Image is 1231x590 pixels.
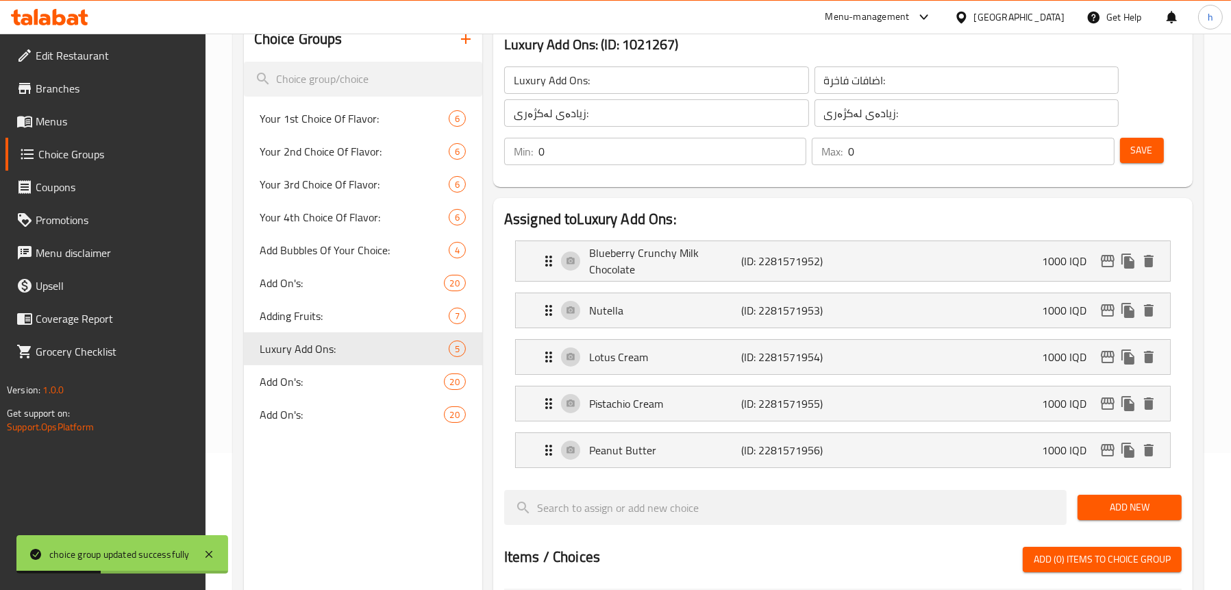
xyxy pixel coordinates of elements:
span: Menu disclaimer [36,245,195,261]
a: Upsell [5,269,206,302]
span: Save [1131,142,1153,159]
span: Version: [7,381,40,399]
span: 20 [445,277,465,290]
p: 1000 IQD [1042,395,1097,412]
p: (ID: 2281571952) [741,253,843,269]
div: Choices [444,406,466,423]
h3: Luxury Add Ons: (ID: 1021267) [504,34,1182,56]
button: Add New [1078,495,1182,520]
input: search [504,490,1067,525]
div: Add On's:20 [244,267,482,299]
span: 6 [449,145,465,158]
p: 1000 IQD [1042,253,1097,269]
button: duplicate [1118,300,1139,321]
p: 1000 IQD [1042,302,1097,319]
div: Your 2nd Choice Of Flavor:6 [244,135,482,168]
input: search [244,62,482,97]
li: Expand [504,380,1182,427]
p: Lotus Cream [589,349,742,365]
div: Choices [449,242,466,258]
p: Min: [514,143,533,160]
a: Support.OpsPlatform [7,418,94,436]
p: Nutella [589,302,742,319]
p: (ID: 2281571956) [741,442,843,458]
p: Pistachio Cream [589,395,742,412]
a: Coupons [5,171,206,204]
span: Get support on: [7,404,70,422]
a: Promotions [5,204,206,236]
button: Add (0) items to choice group [1023,547,1182,572]
div: Choices [444,373,466,390]
span: 5 [449,343,465,356]
button: duplicate [1118,347,1139,367]
p: (ID: 2281571953) [741,302,843,319]
div: Expand [516,293,1170,328]
span: 4 [449,244,465,257]
a: Grocery Checklist [5,335,206,368]
span: Branches [36,80,195,97]
a: Choice Groups [5,138,206,171]
button: Save [1120,138,1164,163]
div: Choices [449,176,466,193]
p: (ID: 2281571955) [741,395,843,412]
span: Menus [36,113,195,130]
p: 1000 IQD [1042,349,1097,365]
a: Edit Restaurant [5,39,206,72]
div: Adding Fruits:7 [244,299,482,332]
div: Choices [449,143,466,160]
p: Max: [821,143,843,160]
span: Add On's: [260,373,444,390]
span: Adding Fruits: [260,308,449,324]
span: 1.0.0 [42,381,64,399]
p: 1000 IQD [1042,442,1097,458]
h2: Choice Groups [255,29,343,49]
button: duplicate [1118,251,1139,271]
button: edit [1097,347,1118,367]
span: Coverage Report [36,310,195,327]
button: delete [1139,440,1159,460]
button: delete [1139,393,1159,414]
div: Choices [444,275,466,291]
span: h [1208,10,1213,25]
span: Grocery Checklist [36,343,195,360]
span: Add New [1089,499,1171,516]
div: [GEOGRAPHIC_DATA] [974,10,1065,25]
span: Coupons [36,179,195,195]
button: edit [1097,251,1118,271]
li: Expand [504,334,1182,380]
a: Menu disclaimer [5,236,206,269]
div: choice group updated successfully [49,547,190,562]
p: Peanut Butter [589,442,742,458]
span: Promotions [36,212,195,228]
span: Add Bubbles Of Your Choice: [260,242,449,258]
div: Expand [516,386,1170,421]
a: Coverage Report [5,302,206,335]
div: Expand [516,433,1170,467]
button: delete [1139,347,1159,367]
span: 6 [449,112,465,125]
span: 6 [449,211,465,224]
a: Menus [5,105,206,138]
span: Edit Restaurant [36,47,195,64]
span: Add On's: [260,406,444,423]
button: delete [1139,300,1159,321]
li: Expand [504,427,1182,474]
span: Your 2nd Choice Of Flavor: [260,143,449,160]
h2: Items / Choices [504,547,600,567]
span: Add On's: [260,275,444,291]
span: 6 [449,178,465,191]
span: Your 4th Choice Of Flavor: [260,209,449,225]
div: Your 4th Choice Of Flavor:6 [244,201,482,234]
div: Your 1st Choice Of Flavor:6 [244,102,482,135]
div: Add On's:20 [244,398,482,431]
p: (ID: 2281571954) [741,349,843,365]
div: Add Bubbles Of Your Choice:4 [244,234,482,267]
span: Choice Groups [38,146,195,162]
span: 20 [445,408,465,421]
span: Your 3rd Choice Of Flavor: [260,176,449,193]
button: duplicate [1118,440,1139,460]
span: Add (0) items to choice group [1034,551,1171,568]
div: Choices [449,209,466,225]
span: Luxury Add Ons: [260,341,449,357]
h2: Assigned to Luxury Add Ons: [504,209,1182,230]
